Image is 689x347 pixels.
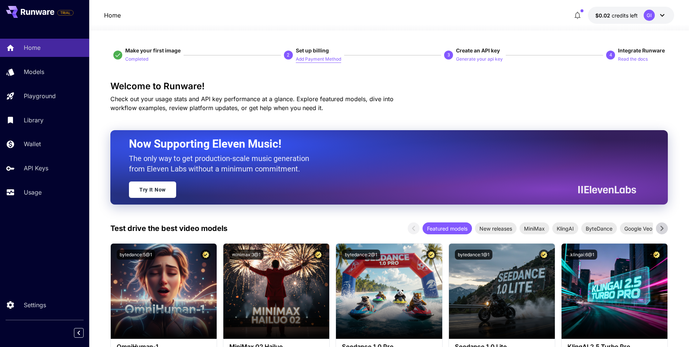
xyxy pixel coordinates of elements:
[475,222,517,234] div: New releases
[296,54,341,63] button: Add Payment Method
[423,222,472,234] div: Featured models
[609,52,612,58] p: 4
[129,153,315,174] p: The only way to get production-scale music generation from Eleven Labs without a minimum commitment.
[201,250,211,260] button: Certified Model – Vetted for best performance and includes a commercial license.
[618,47,665,54] span: Integrate Runware
[562,244,667,339] img: alt
[223,244,329,339] img: alt
[612,12,638,19] span: credits left
[449,244,555,339] img: alt
[24,91,56,100] p: Playground
[620,222,657,234] div: Google Veo
[618,56,648,63] p: Read the docs
[475,225,517,232] span: New releases
[581,225,617,232] span: ByteDance
[456,56,503,63] p: Generate your api key
[581,222,617,234] div: ByteDance
[129,137,631,151] h2: Now Supporting Eleven Music!
[80,326,89,340] div: Collapse sidebar
[588,7,674,24] button: $0.02GI
[456,47,500,54] span: Create an API key
[618,54,648,63] button: Read the docs
[552,225,578,232] span: KlingAI
[104,11,121,20] nav: breadcrumb
[423,225,472,232] span: Featured models
[520,225,549,232] span: MiniMax
[74,328,84,338] button: Collapse sidebar
[111,244,217,339] img: alt
[110,95,394,112] span: Check out your usage stats and API key performance at a glance. Explore featured models, dive int...
[110,223,227,234] p: Test drive the best video models
[24,116,43,125] p: Library
[229,250,263,260] button: minimax:3@1
[567,250,597,260] button: klingai:6@1
[24,67,44,76] p: Models
[296,47,329,54] span: Set up billing
[426,250,436,260] button: Certified Model – Vetted for best performance and includes a commercial license.
[129,181,176,198] a: Try It Now
[336,244,442,339] img: alt
[57,8,74,17] span: Add your payment card to enable full platform functionality.
[552,222,578,234] div: KlingAI
[117,250,155,260] button: bytedance:5@1
[58,10,73,16] span: TRIAL
[595,12,612,19] span: $0.02
[520,222,549,234] div: MiniMax
[455,250,492,260] button: bytedance:1@1
[125,56,148,63] p: Completed
[313,250,323,260] button: Certified Model – Vetted for best performance and includes a commercial license.
[539,250,549,260] button: Certified Model – Vetted for best performance and includes a commercial license.
[595,12,638,19] div: $0.02
[447,52,450,58] p: 3
[24,139,41,148] p: Wallet
[456,54,503,63] button: Generate your api key
[287,52,289,58] p: 2
[125,54,148,63] button: Completed
[296,56,341,63] p: Add Payment Method
[620,225,657,232] span: Google Veo
[342,250,380,260] button: bytedance:2@1
[104,11,121,20] a: Home
[24,301,46,309] p: Settings
[651,250,661,260] button: Certified Model – Vetted for best performance and includes a commercial license.
[24,43,41,52] p: Home
[110,81,668,91] h3: Welcome to Runware!
[24,188,42,197] p: Usage
[644,10,655,21] div: GI
[24,164,48,173] p: API Keys
[125,47,181,54] span: Make your first image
